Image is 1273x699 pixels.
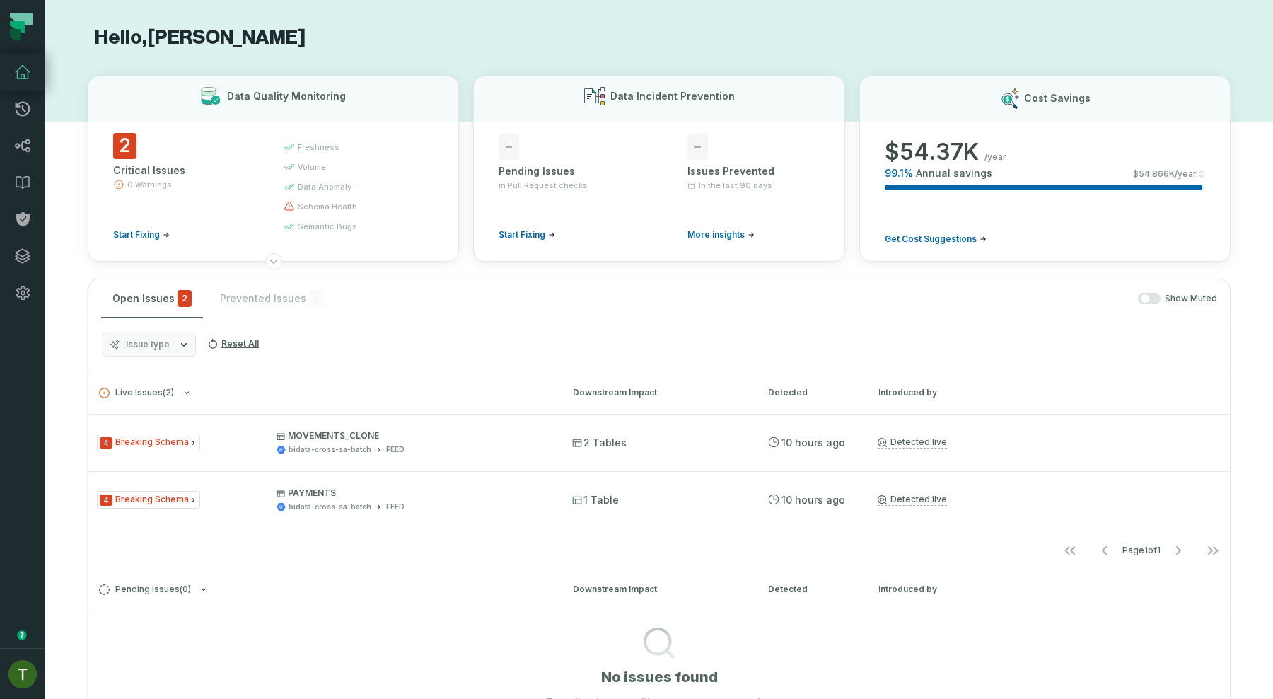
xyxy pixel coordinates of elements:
[1053,536,1087,565] button: Go to first page
[768,583,853,596] div: Detected
[473,76,844,262] button: Data Incident Prevention-Pending Issuesin Pull Request checksStart Fixing-Issues PreventedIn the ...
[984,151,1006,163] span: /year
[781,437,845,449] relative-time: Aug 14, 2025, 1:15 AM GMT+3
[610,89,735,103] h3: Data Incident Prevention
[8,660,37,688] img: avatar of Tomer Galun
[16,629,28,642] div: Tooltip anchor
[99,584,547,595] button: Pending Issues(0)
[340,293,1217,305] div: Show Muted
[97,434,200,451] span: Issue Type
[499,180,588,191] span: in Pull Request checks
[1133,168,1197,180] span: $ 54.866K /year
[227,89,346,103] h3: Data Quality Monitoring
[573,386,743,399] div: Downstream Impact
[113,163,258,178] div: Critical Issues
[601,667,718,687] h1: No issues found
[101,279,203,318] button: Open Issues
[386,444,405,455] div: FEED
[99,388,174,398] span: Live Issues ( 2 )
[687,229,755,241] a: More insights
[289,502,371,512] div: bidata-cross-sa-batch
[878,437,947,449] a: Detected live
[277,430,547,441] p: MOVEMENTS_CLONE
[298,161,326,173] span: volume
[687,164,820,178] div: Issues Prevented
[1053,536,1230,565] ul: Page 1 of 1
[178,290,192,307] span: critical issues and errors combined
[878,494,947,506] a: Detected live
[386,502,405,512] div: FEED
[113,133,136,159] span: 2
[202,333,265,355] button: Reset All
[298,181,351,192] span: data anomaly
[687,134,708,160] span: -
[277,487,547,499] p: PAYMENTS
[885,138,979,166] span: $ 54.37K
[97,491,200,509] span: Issue Type
[499,229,555,241] a: Start Fixing
[768,386,853,399] div: Detected
[88,25,1231,50] h1: Hello, [PERSON_NAME]
[289,444,371,455] div: bidata-cross-sa-batch
[298,201,357,212] span: schema health
[88,414,1230,567] div: Live Issues(2)
[885,233,977,245] span: Get Cost Suggestions
[1088,536,1122,565] button: Go to previous page
[1196,536,1230,565] button: Go to last page
[100,495,112,506] span: Severity
[572,436,627,450] span: 2 Tables
[859,76,1231,262] button: Cost Savings$54.37K/year99.1%Annual savings$54.866K/yearGet Cost Suggestions
[916,166,992,180] span: Annual savings
[1024,91,1091,105] h3: Cost Savings
[298,141,339,153] span: freshness
[127,179,172,190] span: 0 Warnings
[499,229,545,241] span: Start Fixing
[878,583,1219,596] div: Introduced by
[103,333,196,357] button: Issue type
[687,229,745,241] span: More insights
[878,386,1219,399] div: Introduced by
[113,229,170,241] a: Start Fixing
[126,339,170,350] span: Issue type
[573,583,743,596] div: Downstream Impact
[572,493,619,507] span: 1 Table
[781,494,845,506] relative-time: Aug 14, 2025, 1:15 AM GMT+3
[298,221,357,232] span: semantic bugs
[1161,536,1195,565] button: Go to next page
[99,388,547,398] button: Live Issues(2)
[99,584,191,595] span: Pending Issues ( 0 )
[499,164,631,178] div: Pending Issues
[885,233,987,245] a: Get Cost Suggestions
[88,76,459,262] button: Data Quality Monitoring2Critical Issues0 WarningsStart Fixingfreshnessvolumedata anomalyschema he...
[88,536,1230,565] nav: pagination
[100,437,112,449] span: Severity
[499,134,519,160] span: -
[699,180,772,191] span: In the last 90 days
[113,229,160,241] span: Start Fixing
[885,166,913,180] span: 99.1 %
